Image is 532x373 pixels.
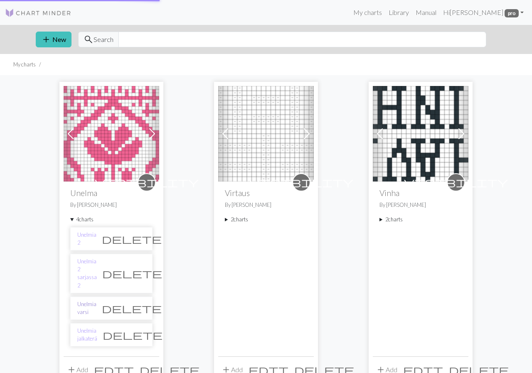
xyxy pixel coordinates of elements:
span: visibility [95,176,199,189]
span: search [84,34,94,45]
a: Unelmia 2 sarjassa 2 [77,258,97,290]
summary: 4charts [70,216,153,223]
i: private [95,174,199,191]
summary: 2charts [379,216,462,223]
p: By [PERSON_NAME] [379,201,462,209]
img: Virtaus [218,86,314,182]
li: My charts [13,61,36,69]
a: My charts [350,4,385,21]
button: Delete chart [97,265,167,281]
a: Manual [412,4,440,21]
span: delete [102,267,162,279]
h2: Unelma [70,188,153,198]
img: Vinhat [373,86,468,182]
p: By [PERSON_NAME] [225,201,307,209]
summary: 2charts [225,216,307,223]
a: Unelmia 2 [64,129,159,137]
a: Vinhat [373,129,468,137]
a: Unelmia 2 [77,231,96,247]
button: Delete chart [97,327,168,343]
span: visibility [404,176,508,189]
span: delete [103,329,163,341]
a: Unelmia jalkaterä [77,327,97,343]
span: pro [505,9,519,17]
span: add [41,34,51,45]
button: Delete chart [96,300,167,316]
span: delete [102,233,162,245]
span: Search [94,34,113,44]
button: New [36,32,71,47]
a: Hi[PERSON_NAME] pro [440,4,527,21]
a: Unelmia varsi [77,300,96,316]
i: private [404,174,508,191]
a: Library [385,4,412,21]
span: delete [102,302,162,314]
img: Unelmia 2 [64,86,159,182]
button: Delete chart [96,231,167,247]
span: visibility [249,176,353,189]
a: Virtaus [218,129,314,137]
img: Logo [5,8,71,18]
h2: Virtaus [225,188,307,198]
h2: Vinha [379,188,462,198]
p: By [PERSON_NAME] [70,201,153,209]
i: private [249,174,353,191]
